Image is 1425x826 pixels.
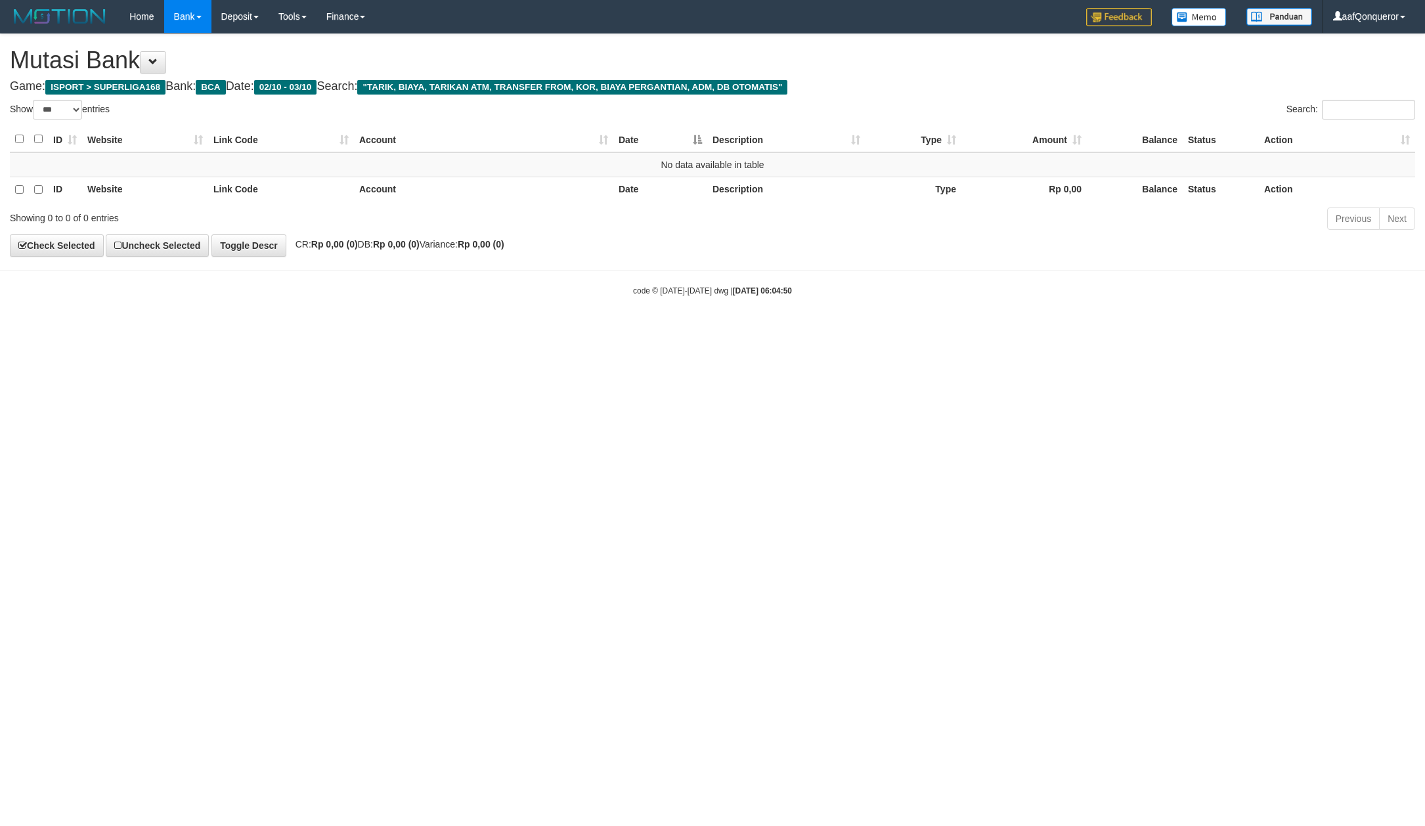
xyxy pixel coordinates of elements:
[1086,8,1152,26] img: Feedback.jpg
[866,127,961,152] th: Type: activate to sort column ascending
[196,80,225,95] span: BCA
[211,234,286,257] a: Toggle Descr
[1172,8,1227,26] img: Button%20Memo.svg
[1183,127,1259,152] th: Status
[373,239,420,250] strong: Rp 0,00 (0)
[1087,127,1183,152] th: Balance
[254,80,317,95] span: 02/10 - 03/10
[33,100,82,120] select: Showentries
[354,127,613,152] th: Account: activate to sort column ascending
[1322,100,1415,120] input: Search:
[458,239,504,250] strong: Rp 0,00 (0)
[45,80,165,95] span: ISPORT > SUPERLIGA168
[82,127,208,152] th: Website: activate to sort column ascending
[1087,177,1183,202] th: Balance
[613,127,707,152] th: Date: activate to sort column descending
[1327,207,1380,230] a: Previous
[10,47,1415,74] h1: Mutasi Bank
[48,177,82,202] th: ID
[1259,177,1415,202] th: Action
[208,127,354,152] th: Link Code: activate to sort column ascending
[866,177,961,202] th: Type
[1183,177,1259,202] th: Status
[82,177,208,202] th: Website
[311,239,358,250] strong: Rp 0,00 (0)
[707,127,866,152] th: Description: activate to sort column ascending
[10,234,104,257] a: Check Selected
[633,286,792,295] small: code © [DATE]-[DATE] dwg |
[357,80,787,95] span: "TARIK, BIAYA, TARIKAN ATM, TRANSFER FROM, KOR, BIAYA PERGANTIAN, ADM, DB OTOMATIS"
[961,127,1087,152] th: Amount: activate to sort column ascending
[48,127,82,152] th: ID: activate to sort column ascending
[10,100,110,120] label: Show entries
[1379,207,1415,230] a: Next
[10,152,1415,177] td: No data available in table
[10,80,1415,93] h4: Game: Bank: Date: Search:
[1259,127,1415,152] th: Action: activate to sort column ascending
[1246,8,1312,26] img: panduan.png
[707,177,866,202] th: Description
[354,177,613,202] th: Account
[613,177,707,202] th: Date
[289,239,504,250] span: CR: DB: Variance:
[961,177,1087,202] th: Rp 0,00
[1286,100,1415,120] label: Search:
[733,286,792,295] strong: [DATE] 06:04:50
[10,206,584,225] div: Showing 0 to 0 of 0 entries
[208,177,354,202] th: Link Code
[10,7,110,26] img: MOTION_logo.png
[106,234,209,257] a: Uncheck Selected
